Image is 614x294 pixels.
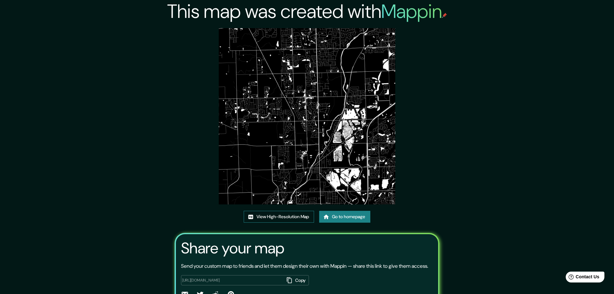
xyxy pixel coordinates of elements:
[244,211,314,223] a: View High-Resolution Map
[284,275,309,286] button: Copy
[181,239,284,257] h3: Share your map
[181,262,428,270] p: Send your custom map to friends and let them design their own with Mappin — share this link to gi...
[557,269,607,287] iframe: Help widget launcher
[442,13,447,18] img: mappin-pin
[319,211,370,223] a: Go to homepage
[219,28,395,204] img: created-map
